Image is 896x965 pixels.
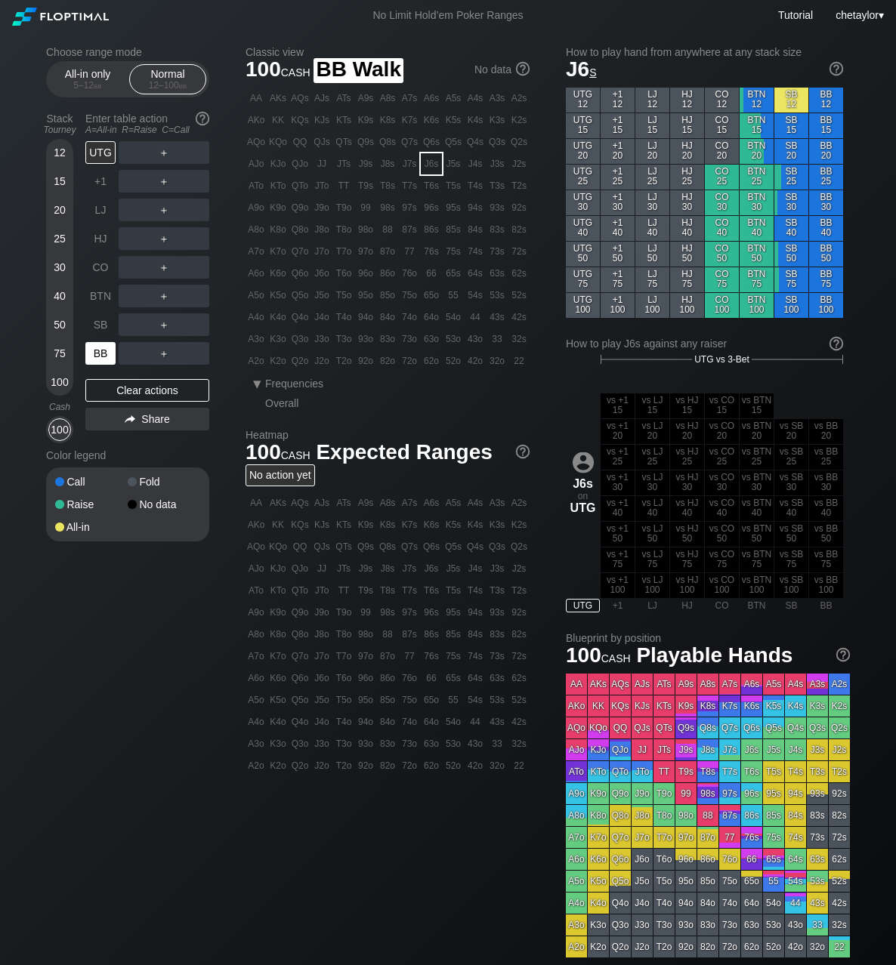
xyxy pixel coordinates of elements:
div: AQo [246,131,267,153]
div: KJs [311,109,332,131]
div: +1 [85,170,116,193]
span: bb [179,80,187,91]
span: cash [281,63,311,79]
img: help.32db89a4.svg [514,443,531,460]
div: Q8s [377,131,398,153]
div: SB 12 [774,88,808,113]
div: No data [474,63,530,77]
div: 42s [508,307,530,328]
div: LJ 12 [635,88,669,113]
div: SB 75 [774,267,808,292]
div: 93o [355,328,376,350]
div: 99 [355,197,376,218]
img: share.864f2f62.svg [125,415,135,424]
div: CO 50 [705,242,739,267]
div: 40 [48,285,71,307]
div: 86s [421,219,442,240]
div: SB [85,313,116,336]
div: J9s [355,153,376,174]
div: SB 100 [774,293,808,318]
div: 72o [399,350,420,372]
div: BB [85,342,116,365]
div: Q3o [289,328,311,350]
div: T2s [508,175,530,196]
div: 30 [48,256,71,279]
div: 52s [508,285,530,306]
div: 15 [48,170,71,193]
span: s [589,63,596,79]
div: Raise [55,499,128,510]
div: HJ 25 [670,165,704,190]
div: HJ 40 [670,216,704,241]
div: JTs [333,153,354,174]
div: ATo [246,175,267,196]
div: J6o [311,263,332,284]
div: J8s [377,153,398,174]
div: UTG 15 [566,113,600,138]
div: SB 20 [774,139,808,164]
div: QJs [311,131,332,153]
div: Call [55,476,128,487]
div: J6s [421,153,442,174]
div: BB 40 [809,216,843,241]
div: CO 30 [705,190,739,215]
div: Enter table action [85,106,209,141]
div: KK [267,109,289,131]
div: 64o [421,307,442,328]
div: Q8o [289,219,311,240]
div: LJ 75 [635,267,669,292]
div: LJ 20 [635,139,669,164]
div: J2o [311,350,332,372]
div: T3s [487,175,508,196]
div: UTG 20 [566,139,600,164]
div: T7o [333,241,354,262]
div: TT [333,175,354,196]
div: 92s [508,197,530,218]
div: CO 75 [705,267,739,292]
div: KQo [267,131,289,153]
div: 96o [355,263,376,284]
div: Q9s [355,131,376,153]
div: SB 25 [774,165,808,190]
div: K3o [267,328,289,350]
div: QTs [333,131,354,153]
div: K6o [267,263,289,284]
div: K3s [487,109,508,131]
img: help.32db89a4.svg [828,335,845,352]
div: T6s [421,175,442,196]
div: A2s [508,88,530,109]
div: BTN 15 [740,113,774,138]
div: LJ [85,199,116,221]
div: T9s [355,175,376,196]
div: No data [128,499,200,510]
div: LJ 15 [635,113,669,138]
div: AQs [289,88,311,109]
div: ＋ [119,199,209,221]
div: A9o [246,197,267,218]
div: 98s [377,197,398,218]
h2: How to play hand from anywhere at any stack size [566,46,843,58]
div: 66 [421,263,442,284]
div: J5s [443,153,464,174]
div: BTN 75 [740,267,774,292]
div: J3o [311,328,332,350]
div: J9o [311,197,332,218]
img: Floptimal logo [12,8,109,26]
div: JTo [311,175,332,196]
div: QTo [289,175,311,196]
img: help.32db89a4.svg [194,110,211,127]
div: BTN 30 [740,190,774,215]
div: 65s [443,263,464,284]
div: ▾ [832,7,885,23]
div: 84o [377,307,398,328]
div: 50 [48,313,71,336]
div: 74o [399,307,420,328]
div: UTG 75 [566,267,600,292]
div: A9s [355,88,376,109]
div: 83s [487,219,508,240]
div: 93s [487,197,508,218]
div: ATs [333,88,354,109]
div: K7s [399,109,420,131]
div: +1 12 [601,88,635,113]
div: T6o [333,263,354,284]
